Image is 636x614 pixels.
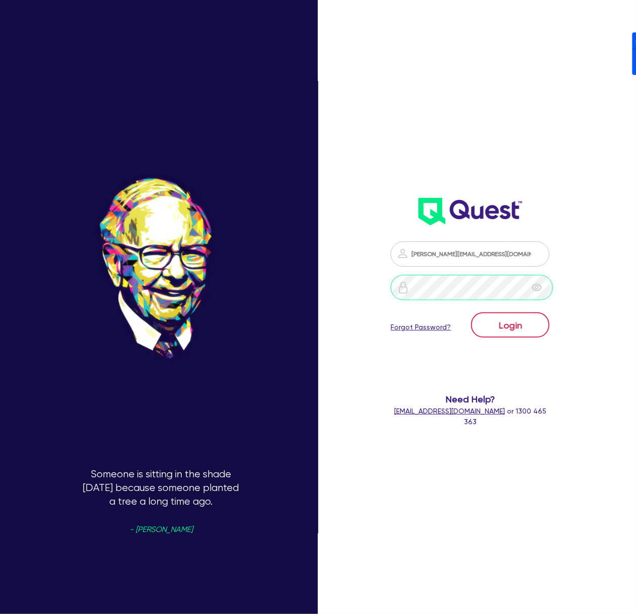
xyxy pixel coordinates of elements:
a: [EMAIL_ADDRESS][DOMAIN_NAME] [394,407,505,415]
input: Email address [391,241,549,267]
span: eye [532,282,542,293]
span: Need Help? [391,392,549,406]
img: icon-password [397,248,409,260]
img: icon-password [397,281,409,294]
button: Login [471,312,549,338]
a: Forgot Password? [391,322,451,333]
img: wH2k97JdezQIQAAAABJRU5ErkJggg== [418,198,522,225]
span: or 1300 465 363 [394,407,546,426]
span: - [PERSON_NAME] [130,526,193,534]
